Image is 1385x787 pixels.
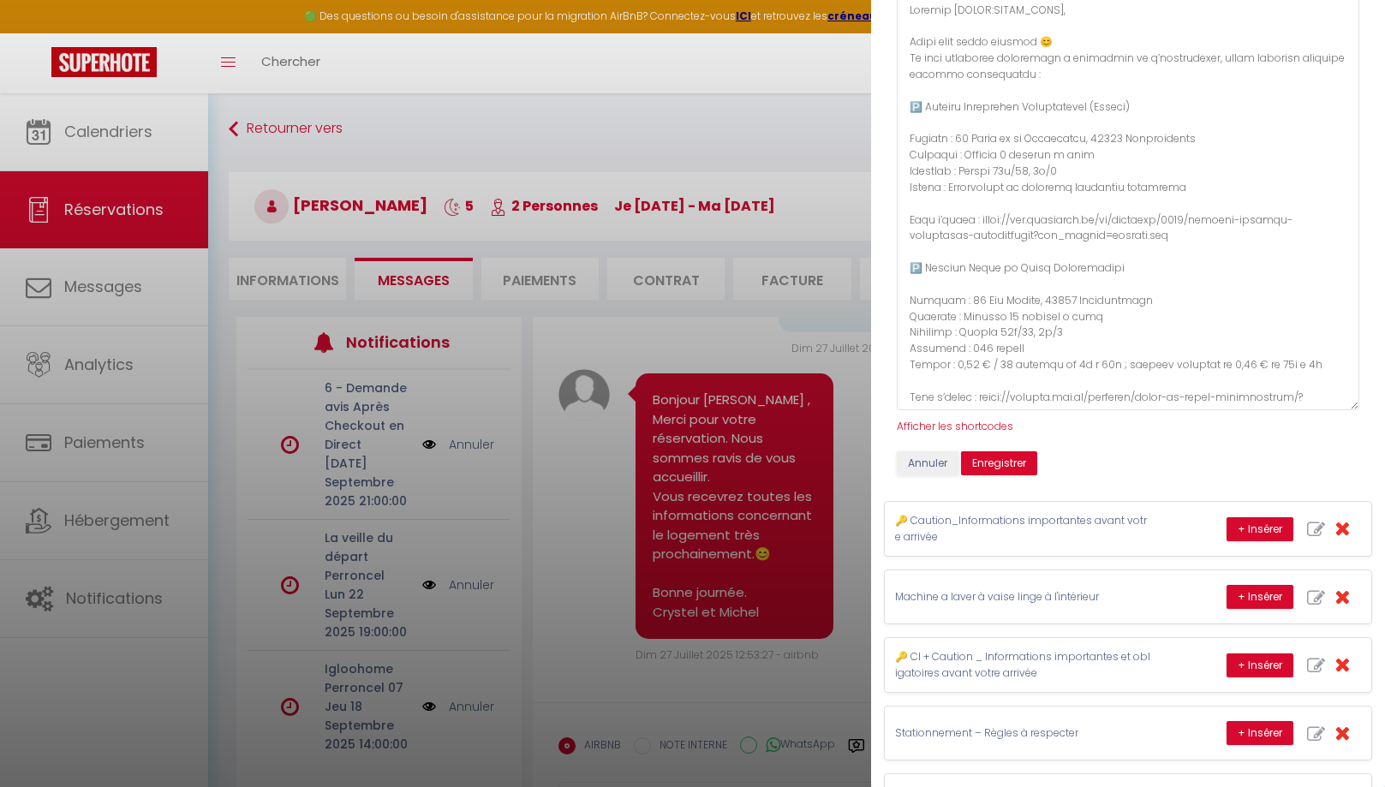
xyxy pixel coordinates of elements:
[1227,721,1293,745] button: + Insérer
[895,513,1152,546] p: 🔑 Caution_Informations importantes avant votre arrivée
[895,589,1152,605] p: Machine a laver à vaise linge à l'intérieur
[897,419,1013,433] span: Afficher les shortcodes
[895,649,1152,682] p: 🔑 CI + Caution _ Informations importantes et obligatoires avant votre arrivée
[14,7,65,58] button: Ouvrir le widget de chat LiveChat
[1227,517,1293,541] button: + Insérer
[897,451,958,475] button: Annuler
[1312,710,1372,774] iframe: Chat
[895,725,1152,742] p: Stationnement – Règles à respecter
[1227,653,1293,677] button: + Insérer
[961,451,1037,475] button: Enregistrer
[1227,585,1293,609] button: + Insérer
